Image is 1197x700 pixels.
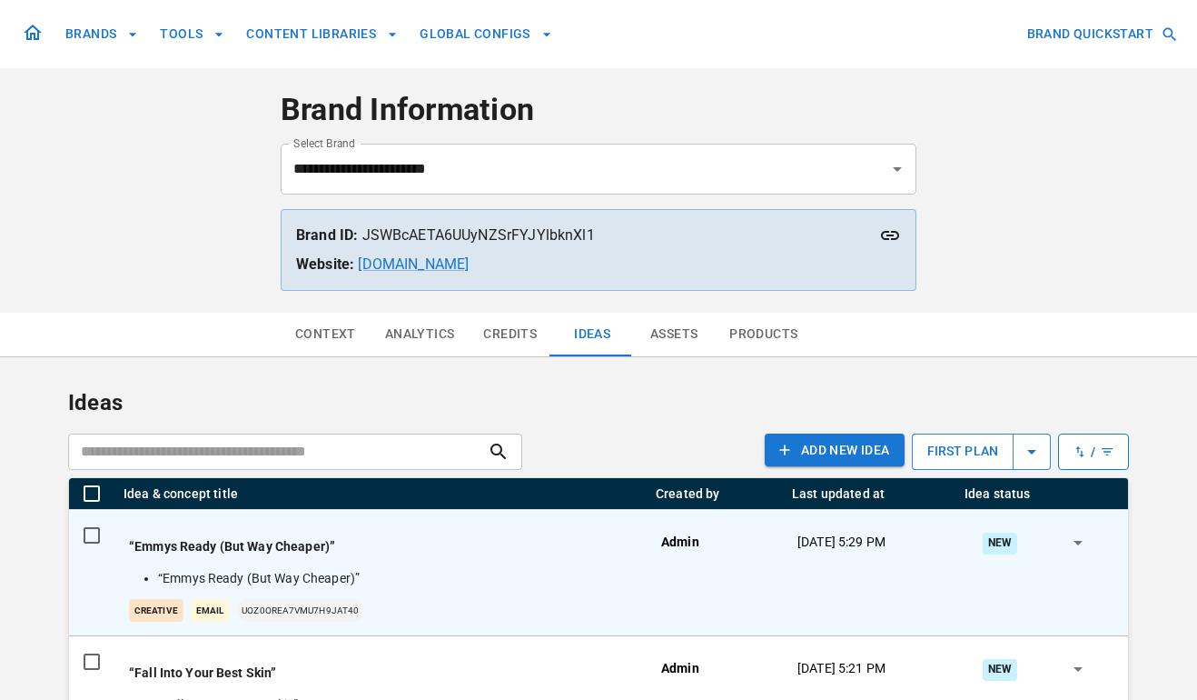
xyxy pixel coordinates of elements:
p: Email [191,599,229,622]
p: Admin [661,533,699,552]
button: Menu [942,489,951,498]
button: Add NEW IDEA [765,434,905,467]
button: Open [885,156,910,182]
p: [DATE] 5:29 PM [797,533,885,552]
p: “Fall Into Your Best Skin” [129,664,632,683]
button: first plan [912,434,1051,470]
div: Last updated at [792,486,885,501]
button: Ideas [551,313,633,356]
p: uoz0orEa7VmU7H9jAt40 [236,599,364,622]
button: Products [715,313,812,356]
p: Admin [661,659,699,678]
button: Menu [1114,489,1123,498]
p: creative [129,599,183,622]
button: Credits [469,313,551,356]
strong: Brand ID: [296,226,358,244]
button: CONTENT LIBRARIES [239,17,405,51]
button: Context [281,313,371,356]
p: JSWBcAETA6UUyNZSrFYJYlbknXl1 [296,225,901,246]
div: New [983,533,1017,554]
button: TOOLS [153,17,232,51]
h4: Brand Information [281,91,916,129]
div: Idea & concept title [124,486,238,501]
button: GLOBAL CONFIGS [412,17,559,51]
li: “Emmys Ready (But Way Cheaper)” [158,569,625,588]
p: first plan [913,431,1013,472]
label: Select Brand [293,135,355,151]
button: Assets [633,313,715,356]
div: New [983,659,1017,680]
button: BRAND QUICKSTART [1020,17,1182,51]
button: BRANDS [58,17,145,51]
div: Created by [656,486,720,501]
button: Menu [769,489,778,498]
button: Analytics [371,313,470,356]
a: [DOMAIN_NAME] [358,255,469,273]
p: “Emmys Ready (But Way Cheaper)” [129,537,632,556]
p: Ideas [68,386,1129,419]
strong: Website: [296,255,354,273]
p: [DATE] 5:21 PM [797,659,885,678]
div: Idea status [965,486,1031,501]
a: Add NEW IDEA [765,434,905,470]
button: Menu [633,489,642,498]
